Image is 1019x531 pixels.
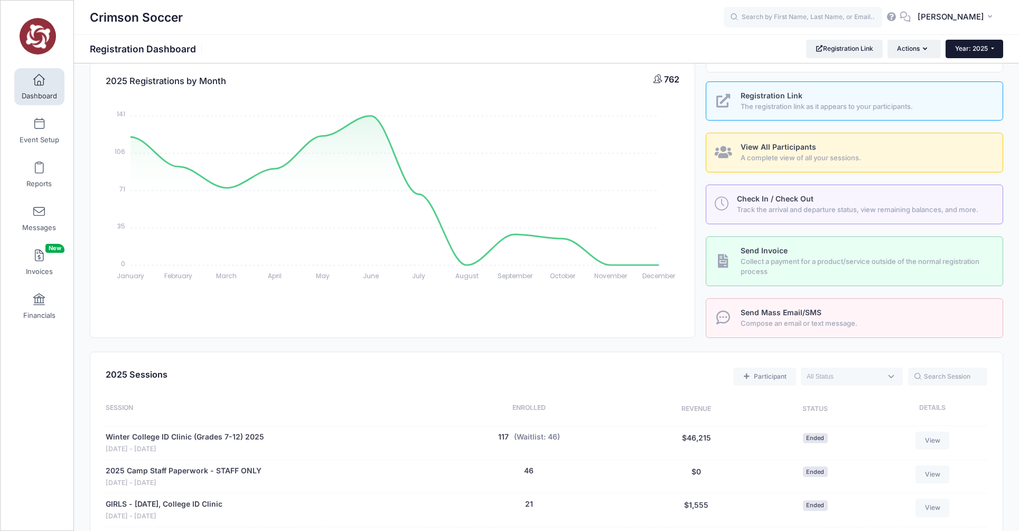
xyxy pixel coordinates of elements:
[741,91,802,100] span: Registration Link
[915,499,949,517] a: View
[741,102,991,112] span: The registration link as it appears to your participants.
[90,43,205,54] h1: Registration Dashboard
[737,194,814,203] span: Check In / Check Out
[741,257,991,277] span: Collect a payment for a product/service outside of the normal registration process
[741,318,991,329] span: Compose an email or text message.
[911,5,1003,30] button: [PERSON_NAME]
[807,372,882,381] textarea: Search
[106,478,261,488] span: [DATE] - [DATE]
[706,133,1003,172] a: View All Participants A complete view of all your sessions.
[20,135,59,144] span: Event Setup
[634,403,758,416] div: Revenue
[946,40,1003,58] button: Year: 2025
[423,403,634,416] div: Enrolled
[643,271,676,280] tspan: December
[524,465,534,477] button: 46
[873,403,987,416] div: Details
[412,271,425,280] tspan: July
[887,40,940,58] button: Actions
[741,246,788,255] span: Send Invoice
[737,205,990,215] span: Track the arrival and departure status, view remaining balances, and more.
[18,16,58,56] img: Crimson Soccer
[634,465,758,488] div: $0
[806,40,883,58] a: Registration Link
[803,433,828,443] span: Ended
[106,369,167,380] span: 2025 Sessions
[595,271,628,280] tspan: November
[14,200,64,237] a: Messages
[803,466,828,477] span: Ended
[498,432,509,443] button: 117
[106,511,222,521] span: [DATE] - [DATE]
[14,68,64,105] a: Dashboard
[106,465,261,477] a: 2025 Camp Staff Paperwork - STAFF ONLY
[706,185,1003,224] a: Check In / Check Out Track the arrival and departure status, view remaining balances, and more.
[121,259,125,268] tspan: 0
[758,403,873,416] div: Status
[525,499,533,510] button: 21
[664,74,679,85] span: 762
[498,271,533,280] tspan: September
[915,465,949,483] a: View
[14,156,64,193] a: Reports
[217,271,237,280] tspan: March
[741,153,991,163] span: A complete view of all your sessions.
[550,271,576,280] tspan: October
[119,184,125,193] tspan: 71
[14,288,64,325] a: Financials
[106,66,226,96] h4: 2025 Registrations by Month
[106,432,264,443] a: Winter College ID Clinic (Grades 7-12) 2025
[514,432,560,443] button: (Waitlist: 46)
[724,7,882,28] input: Search by First Name, Last Name, or Email...
[706,298,1003,338] a: Send Mass Email/SMS Compose an email or text message.
[915,432,949,450] a: View
[117,109,125,118] tspan: 141
[106,444,264,454] span: [DATE] - [DATE]
[741,142,816,151] span: View All Participants
[106,499,222,510] a: GIRLS - [DATE], College ID Clinic
[23,311,55,320] span: Financials
[955,44,988,52] span: Year: 2025
[634,432,758,454] div: $46,215
[117,222,125,231] tspan: 35
[117,271,144,280] tspan: January
[106,403,423,416] div: Session
[706,236,1003,286] a: Send Invoice Collect a payment for a product/service outside of the normal registration process
[45,244,64,253] span: New
[634,499,758,521] div: $1,555
[803,500,828,510] span: Ended
[706,81,1003,121] a: Registration Link The registration link as it appears to your participants.
[14,112,64,149] a: Event Setup
[26,267,53,276] span: Invoices
[918,11,984,23] span: [PERSON_NAME]
[26,179,52,188] span: Reports
[1,11,74,61] a: Crimson Soccer
[22,91,57,100] span: Dashboard
[268,271,282,280] tspan: April
[90,5,183,30] h1: Crimson Soccer
[165,271,193,280] tspan: February
[908,368,987,386] input: Search Session
[363,271,379,280] tspan: June
[316,271,330,280] tspan: May
[14,244,64,281] a: InvoicesNew
[115,147,125,156] tspan: 106
[733,368,796,386] a: Add a new manual registration
[741,308,821,317] span: Send Mass Email/SMS
[22,223,56,232] span: Messages
[455,271,479,280] tspan: August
